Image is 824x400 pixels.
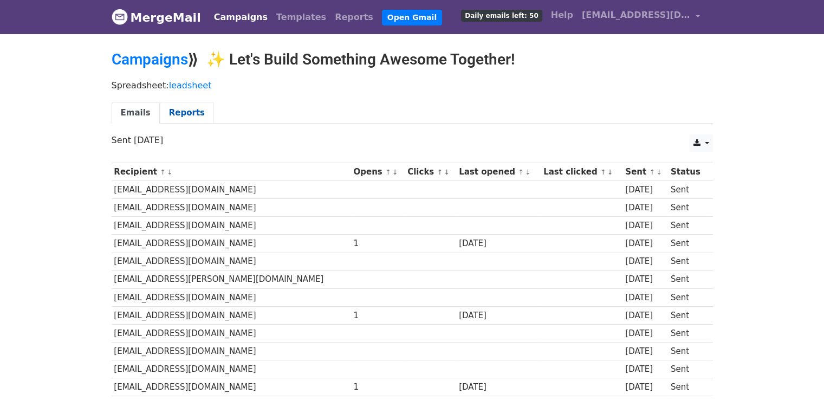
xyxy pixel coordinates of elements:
td: [EMAIL_ADDRESS][DOMAIN_NAME] [112,181,351,199]
div: [DATE] [625,220,665,232]
a: Open Gmail [382,10,442,25]
div: 1 [353,237,402,250]
td: Sent [668,199,707,217]
td: Sent [668,270,707,288]
th: Last opened [456,163,541,181]
a: Campaigns [210,7,272,28]
td: [EMAIL_ADDRESS][DOMAIN_NAME] [112,217,351,235]
div: [DATE] [625,237,665,250]
p: Sent [DATE] [112,134,713,146]
div: [DATE] [625,363,665,376]
span: Daily emails left: 50 [461,10,542,22]
td: [EMAIL_ADDRESS][DOMAIN_NAME] [112,235,351,253]
td: [EMAIL_ADDRESS][DOMAIN_NAME] [112,343,351,360]
div: [DATE] [459,309,538,322]
td: Sent [668,253,707,270]
a: ↓ [167,168,173,176]
td: Sent [668,378,707,396]
a: leadsheet [169,80,212,91]
a: Daily emails left: 50 [457,4,546,26]
th: Clicks [405,163,456,181]
h2: ⟫ ✨ Let's Build Something Awesome Together! [112,50,713,69]
a: ↑ [600,168,606,176]
th: Recipient [112,163,351,181]
th: Sent [622,163,668,181]
div: 1 [353,381,402,393]
a: Templates [272,7,330,28]
th: Status [668,163,707,181]
td: [EMAIL_ADDRESS][DOMAIN_NAME] [112,199,351,217]
a: ↓ [392,168,398,176]
td: Sent [668,306,707,324]
td: [EMAIL_ADDRESS][DOMAIN_NAME] [112,306,351,324]
td: [EMAIL_ADDRESS][DOMAIN_NAME] [112,324,351,342]
div: [DATE] [459,381,538,393]
a: ↓ [444,168,450,176]
th: Opens [351,163,405,181]
td: Sent [668,288,707,306]
td: Sent [668,360,707,378]
div: [DATE] [625,255,665,268]
iframe: Chat Widget [770,348,824,400]
a: ↑ [385,168,391,176]
div: 1 [353,309,402,322]
a: ↑ [437,168,443,176]
td: [EMAIL_ADDRESS][DOMAIN_NAME] [112,288,351,306]
a: MergeMail [112,6,201,29]
a: ↑ [160,168,166,176]
div: [DATE] [625,381,665,393]
a: ↓ [525,168,531,176]
td: [EMAIL_ADDRESS][DOMAIN_NAME] [112,378,351,396]
a: Emails [112,102,160,124]
td: Sent [668,217,707,235]
a: Campaigns [112,50,188,68]
a: [EMAIL_ADDRESS][DOMAIN_NAME] [578,4,704,30]
div: [DATE] [625,292,665,304]
div: [DATE] [625,309,665,322]
a: ↑ [518,168,524,176]
th: Last clicked [541,163,622,181]
td: Sent [668,343,707,360]
div: [DATE] [625,202,665,214]
td: [EMAIL_ADDRESS][PERSON_NAME][DOMAIN_NAME] [112,270,351,288]
p: Spreadsheet: [112,80,713,91]
a: ↑ [649,168,655,176]
a: Help [547,4,578,26]
td: [EMAIL_ADDRESS][DOMAIN_NAME] [112,253,351,270]
a: ↓ [656,168,662,176]
img: MergeMail logo [112,9,128,25]
td: Sent [668,235,707,253]
div: [DATE] [625,327,665,340]
div: [DATE] [625,273,665,286]
td: Sent [668,324,707,342]
td: Sent [668,181,707,199]
div: [DATE] [625,345,665,358]
div: [DATE] [459,237,538,250]
div: [DATE] [625,184,665,196]
a: Reports [160,102,214,124]
td: [EMAIL_ADDRESS][DOMAIN_NAME] [112,360,351,378]
span: [EMAIL_ADDRESS][DOMAIN_NAME] [582,9,690,22]
a: ↓ [607,168,613,176]
a: Reports [330,7,378,28]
